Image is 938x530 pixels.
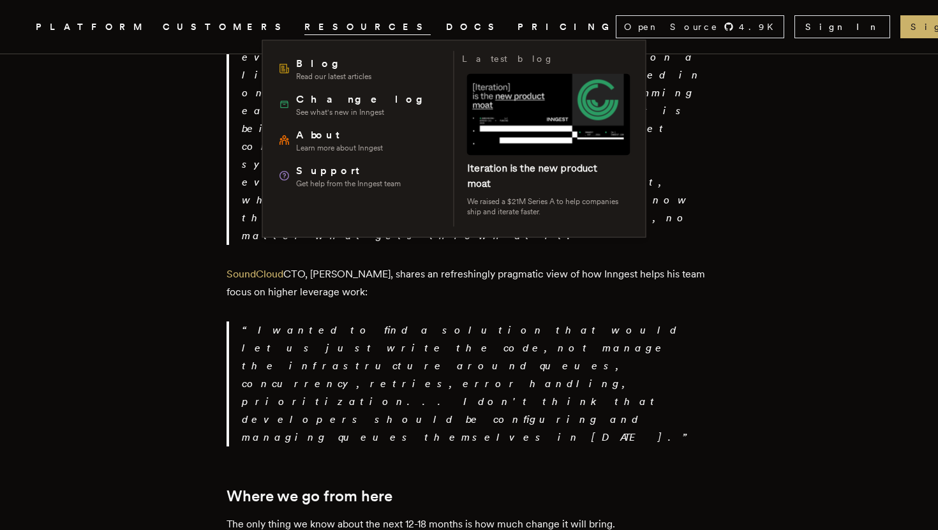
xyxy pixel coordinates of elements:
button: RESOURCES [304,19,431,35]
span: Read our latest articles [296,71,371,82]
span: About [296,128,383,143]
a: Sign In [794,15,890,38]
span: Get help from the Inngest team [296,179,401,189]
p: CTO, [PERSON_NAME], shares an refreshingly pragmatic view of how Inngest helps his team focus on ... [227,265,711,301]
button: PLATFORM [36,19,147,35]
a: CUSTOMERS [163,19,289,35]
p: We had problems with just managing the complexity of flows. In a complicated event-driven system,... [242,13,711,245]
span: Open Source [624,20,718,33]
span: See what's new in Inngest [296,107,432,117]
a: BlogRead our latest articles [273,51,446,87]
a: SupportGet help from the Inngest team [273,158,446,194]
a: ChangelogSee what's new in Inngest [273,87,446,122]
span: Learn more about Inngest [296,143,383,153]
a: SoundCloud [227,268,283,280]
a: DOCS [446,19,502,35]
h3: Latest blog [462,51,554,66]
span: Blog [296,56,371,71]
a: AboutLearn more about Inngest [273,122,446,158]
strong: Where we go from here [227,487,392,505]
span: 4.9 K [739,20,781,33]
a: PRICING [517,19,616,35]
span: Changelog [296,92,432,107]
span: Support [296,163,401,179]
a: Iteration is the new product moat [467,162,597,189]
p: I wanted to find a solution that would let us just write the code, not manage the infrastructure ... [242,321,711,446]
